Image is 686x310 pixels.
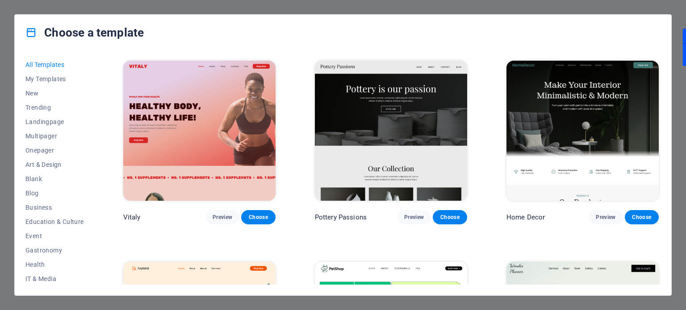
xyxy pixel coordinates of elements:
[25,218,84,225] span: Education & Culture
[25,143,84,157] button: Onepager
[25,161,84,168] span: Art & Design
[632,214,652,221] span: Choose
[123,61,276,201] img: Vitaly
[205,210,239,224] button: Preview
[25,75,84,83] span: My Templates
[25,25,144,40] h4: Choose a template
[248,214,268,221] span: Choose
[433,210,467,224] button: Choose
[25,229,84,243] button: Event
[25,247,84,254] span: Gastronomy
[25,243,84,257] button: Gastronomy
[506,61,659,201] img: Home Decor
[589,210,623,224] button: Preview
[25,275,84,282] span: IT & Media
[25,172,84,186] button: Blank
[25,261,84,268] span: Health
[25,118,84,125] span: Landingpage
[25,100,84,115] button: Trending
[25,129,84,143] button: Multipager
[25,232,84,240] span: Event
[25,58,84,72] button: All Templates
[625,210,659,224] button: Choose
[315,61,467,201] img: Pottery Passions
[25,272,84,286] button: IT & Media
[25,61,84,68] span: All Templates
[25,72,84,86] button: My Templates
[25,175,84,182] span: Blank
[440,214,460,221] span: Choose
[241,210,275,224] button: Choose
[25,157,84,172] button: Art & Design
[25,147,84,154] span: Onepager
[397,210,431,224] button: Preview
[25,115,84,129] button: Landingpage
[315,213,367,222] p: Pottery Passions
[25,200,84,215] button: Business
[25,104,84,111] span: Trending
[213,214,232,221] span: Preview
[25,132,84,140] span: Multipager
[596,214,615,221] span: Preview
[25,86,84,100] button: New
[123,213,141,222] p: Vitaly
[25,90,84,97] span: New
[25,257,84,272] button: Health
[404,214,424,221] span: Preview
[25,215,84,229] button: Education & Culture
[25,190,84,197] span: Blog
[25,204,84,211] span: Business
[506,213,545,222] p: Home Decor
[25,186,84,200] button: Blog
